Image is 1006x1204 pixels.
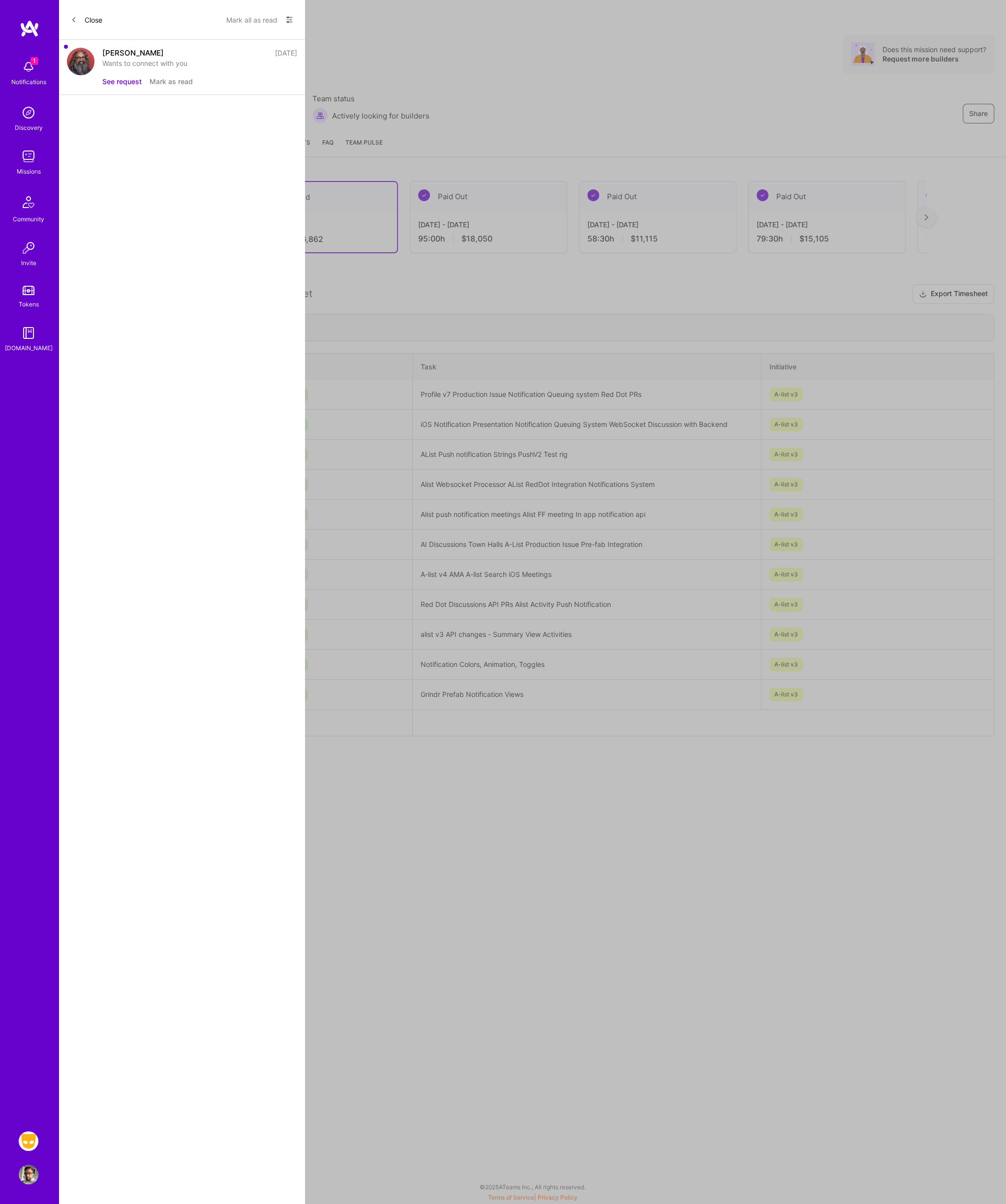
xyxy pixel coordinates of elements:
[5,343,53,353] div: [DOMAIN_NAME]
[19,103,38,122] img: discovery
[226,12,277,28] button: Mark all as read
[71,12,102,28] button: Close
[102,48,164,58] div: [PERSON_NAME]
[102,76,142,87] button: See request
[19,323,38,343] img: guide book
[19,1131,38,1151] img: Grindr: Mobile + BE + Cloud
[19,238,38,258] img: Invite
[17,166,41,177] div: Missions
[275,48,297,58] div: [DATE]
[13,214,44,224] div: Community
[16,1131,41,1151] a: Grindr: Mobile + BE + Cloud
[15,122,43,133] div: Discovery
[19,1165,38,1184] img: User Avatar
[19,147,38,166] img: teamwork
[19,299,39,309] div: Tokens
[21,258,36,268] div: Invite
[23,286,34,295] img: tokens
[102,58,297,68] div: Wants to connect with you
[17,190,40,214] img: Community
[67,48,94,75] img: user avatar
[20,20,39,37] img: logo
[16,1165,41,1184] a: User Avatar
[150,76,193,87] button: Mark as read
